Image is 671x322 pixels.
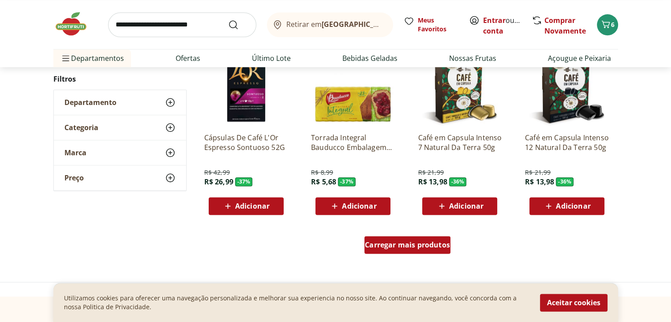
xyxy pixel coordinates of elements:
[422,197,497,215] button: Adicionar
[525,42,609,126] img: Café em Capsula Intenso 12 Natural Da Terra 50g
[449,53,496,64] a: Nossas Frutas
[418,16,458,34] span: Meus Favoritos
[342,202,376,210] span: Adicionar
[54,90,186,115] button: Departamento
[54,141,186,165] button: Marca
[483,15,532,36] a: Criar conta
[548,53,611,64] a: Açougue e Peixaria
[418,133,502,152] a: Café em Capsula Intenso 7 Natural Da Terra 50g
[483,15,522,36] span: ou
[53,11,97,37] img: Hortifruti
[286,20,384,28] span: Retirar em
[338,177,356,186] span: - 37 %
[54,166,186,191] button: Preço
[483,15,506,25] a: Entrar
[108,12,256,37] input: search
[449,202,484,210] span: Adicionar
[204,168,230,177] span: R$ 42,99
[235,177,253,186] span: - 37 %
[311,42,395,126] img: Torrada Integral Bauducco Embalagem 142G
[449,177,467,186] span: - 36 %
[64,294,529,311] p: Utilizamos cookies para oferecer uma navegação personalizada e melhorar sua experiencia no nosso ...
[64,149,86,157] span: Marca
[60,48,124,69] span: Departamentos
[544,15,586,36] a: Comprar Novamente
[64,124,98,132] span: Categoria
[252,53,291,64] a: Último Lote
[235,202,270,210] span: Adicionar
[228,19,249,30] button: Submit Search
[540,294,607,311] button: Aceitar cookies
[176,53,200,64] a: Ofertas
[54,116,186,140] button: Categoria
[204,177,233,187] span: R$ 26,99
[556,202,590,210] span: Adicionar
[60,48,71,69] button: Menu
[311,177,336,187] span: R$ 5,68
[556,177,574,186] span: - 36 %
[204,133,288,152] a: Cápsulas De Café L'Or Espresso Sontuoso 52G
[311,133,395,152] a: Torrada Integral Bauducco Embalagem 142G
[209,197,284,215] button: Adicionar
[64,98,116,107] span: Departamento
[529,197,604,215] button: Adicionar
[418,42,502,126] img: Café em Capsula Intenso 7 Natural Da Terra 50g
[204,42,288,126] img: Cápsulas De Café L'Or Espresso Sontuoso 52G
[342,53,397,64] a: Bebidas Geladas
[311,168,333,177] span: R$ 8,99
[64,174,84,183] span: Preço
[267,12,393,37] button: Retirar em[GEOGRAPHIC_DATA]/[GEOGRAPHIC_DATA]
[322,19,470,29] b: [GEOGRAPHIC_DATA]/[GEOGRAPHIC_DATA]
[597,14,618,35] button: Carrinho
[611,20,615,29] span: 6
[364,236,450,257] a: Carregar mais produtos
[525,133,609,152] a: Café em Capsula Intenso 12 Natural Da Terra 50g
[418,168,443,177] span: R$ 21,99
[315,197,390,215] button: Adicionar
[525,168,551,177] span: R$ 21,99
[418,177,447,187] span: R$ 13,98
[404,16,458,34] a: Meus Favoritos
[365,241,450,248] span: Carregar mais produtos
[525,177,554,187] span: R$ 13,98
[53,71,187,88] h2: Filtros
